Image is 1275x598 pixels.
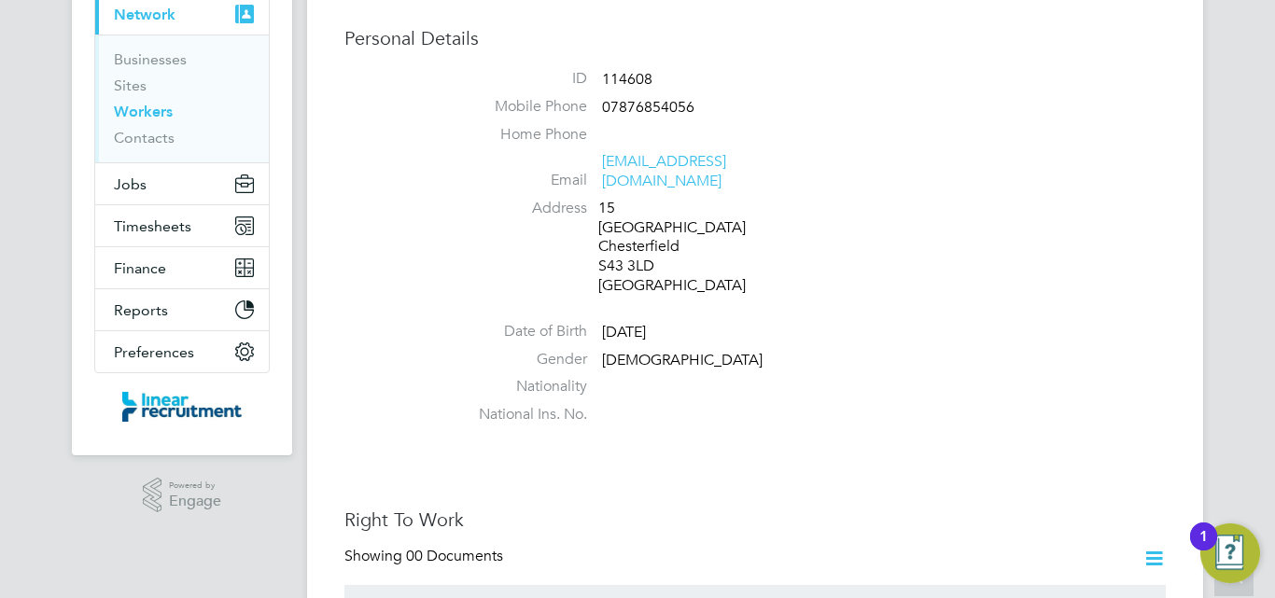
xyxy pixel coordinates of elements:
a: [EMAIL_ADDRESS][DOMAIN_NAME] [602,152,726,190]
label: Address [456,199,587,218]
span: 114608 [602,70,652,89]
button: Reports [95,289,269,330]
a: Contacts [114,129,175,146]
button: Preferences [95,331,269,372]
span: Reports [114,301,168,319]
label: National Ins. No. [456,405,587,424]
span: [DATE] [602,323,646,341]
label: Nationality [456,377,587,396]
span: Jobs [114,175,147,193]
div: Showing [344,547,507,566]
span: Finance [114,259,166,277]
a: Workers [114,103,173,120]
a: Powered byEngage [143,478,222,513]
button: Jobs [95,163,269,204]
label: Mobile Phone [456,97,587,117]
a: Businesses [114,50,187,68]
button: Finance [95,247,269,288]
h3: Right To Work [344,508,1166,532]
label: Date of Birth [456,322,587,341]
label: Home Phone [456,125,587,145]
button: Timesheets [95,205,269,246]
span: Engage [169,494,221,509]
span: 00 Documents [406,547,503,565]
label: ID [456,69,587,89]
button: Open Resource Center, 1 new notification [1200,523,1260,583]
span: Timesheets [114,217,191,235]
h3: Personal Details [344,26,1166,50]
div: 1 [1199,536,1208,561]
label: Gender [456,350,587,369]
a: Sites [114,76,147,94]
div: 15 [GEOGRAPHIC_DATA] Chesterfield S43 3LD [GEOGRAPHIC_DATA] [598,199,776,296]
label: Email [456,171,587,190]
img: linearrecruitment-logo-retina.png [122,392,242,422]
a: Go to home page [94,392,270,422]
div: Network [95,35,269,162]
span: [DEMOGRAPHIC_DATA] [602,351,763,369]
span: Network [114,6,175,23]
span: Powered by [169,478,221,494]
span: 07876854056 [602,98,694,117]
span: Preferences [114,343,194,361]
